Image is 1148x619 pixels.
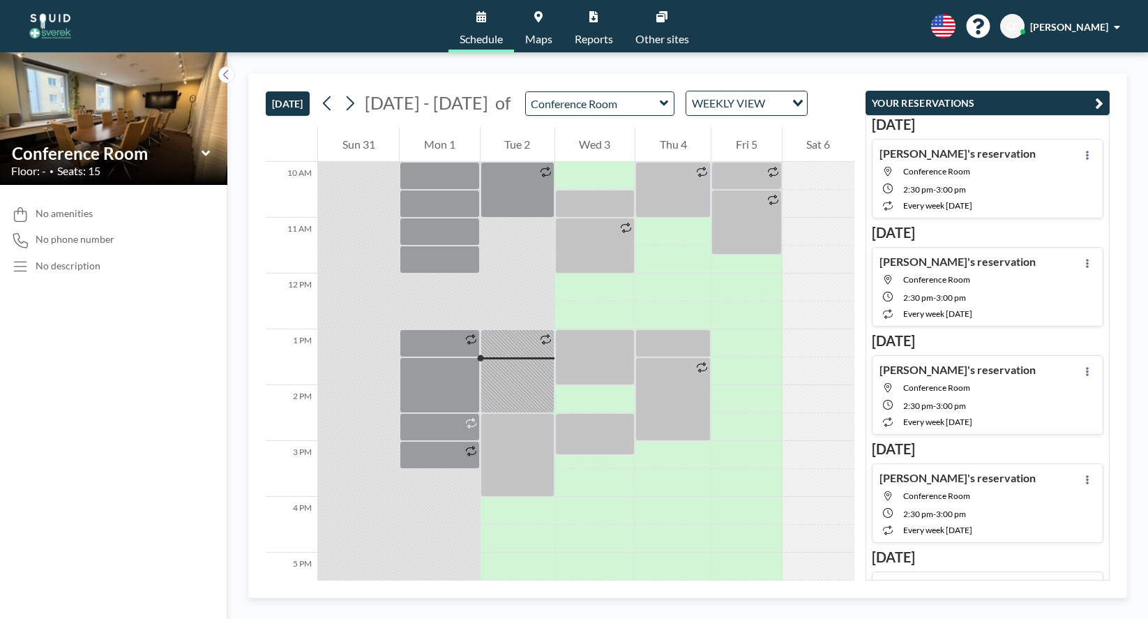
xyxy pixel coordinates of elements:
[1030,21,1108,33] span: [PERSON_NAME]
[36,207,93,220] span: No amenities
[266,162,317,218] div: 10 AM
[933,401,936,411] span: -
[879,471,1036,485] h4: [PERSON_NAME]'s reservation
[903,401,933,411] span: 2:30 PM
[872,116,1103,133] h3: [DATE]
[11,164,46,178] span: Floor: -
[526,92,660,115] input: Conference Room
[495,92,511,114] span: of
[686,91,807,115] div: Search for option
[936,292,966,303] span: 3:00 PM
[318,127,399,162] div: Sun 31
[903,509,933,519] span: 2:30 PM
[769,94,784,112] input: Search for option
[936,509,966,519] span: 3:00 PM
[903,382,970,393] span: Conference Room
[872,332,1103,350] h3: [DATE]
[22,13,78,40] img: organization-logo
[36,260,100,272] div: No description
[36,233,114,246] span: No phone number
[879,363,1036,377] h4: [PERSON_NAME]'s reservation
[1006,20,1019,33] span: CC
[879,255,1036,269] h4: [PERSON_NAME]'s reservation
[903,417,972,427] span: every week [DATE]
[903,184,933,195] span: 2:30 PM
[365,92,488,113] span: [DATE] - [DATE]
[936,401,966,411] span: 3:00 PM
[783,127,854,162] div: Sat 6
[933,509,936,519] span: -
[879,147,1036,161] h4: [PERSON_NAME]'s reservation
[936,184,966,195] span: 3:00 PM
[903,292,933,303] span: 2:30 PM
[266,553,317,609] div: 5 PM
[903,166,970,177] span: Conference Room
[555,127,635,162] div: Wed 3
[933,292,936,303] span: -
[481,127,554,162] div: Tue 2
[903,308,972,319] span: every week [DATE]
[525,33,552,45] span: Maps
[903,274,970,285] span: Conference Room
[266,385,317,441] div: 2 PM
[872,440,1103,458] h3: [DATE]
[689,94,768,112] span: WEEKLY VIEW
[903,491,970,501] span: Conference Room
[635,127,711,162] div: Thu 4
[266,218,317,274] div: 11 AM
[266,441,317,497] div: 3 PM
[866,91,1110,115] button: YOUR RESERVATIONS
[933,184,936,195] span: -
[266,329,317,385] div: 1 PM
[266,91,310,116] button: [DATE]
[711,127,781,162] div: Fri 5
[903,200,972,211] span: every week [DATE]
[872,549,1103,566] h3: [DATE]
[50,167,54,176] span: •
[12,143,202,163] input: Conference Room
[460,33,503,45] span: Schedule
[872,224,1103,241] h3: [DATE]
[57,164,100,178] span: Seats: 15
[575,33,613,45] span: Reports
[635,33,689,45] span: Other sites
[266,497,317,553] div: 4 PM
[879,579,1036,593] h4: [PERSON_NAME]'s reservation
[266,274,317,329] div: 12 PM
[903,525,972,535] span: every week [DATE]
[400,127,479,162] div: Mon 1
